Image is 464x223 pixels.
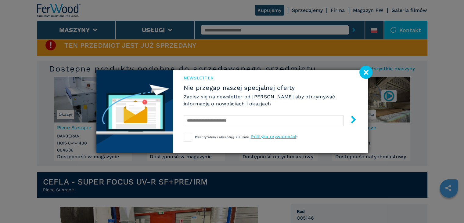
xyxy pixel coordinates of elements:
span: Przeczytałem i akceptuję klauzule „ [195,135,251,139]
span: ” [296,135,297,139]
img: Newsletter image [96,70,173,153]
button: submit-button [344,113,357,128]
span: Nie przegap naszej specjalnej oferty [184,84,357,91]
h6: Zapisz się na newsletter od [PERSON_NAME] aby otrzymywać informacje o nowościach i okazjach [184,93,357,107]
span: Newsletter [184,75,357,81]
a: Polityka prywatności [251,134,296,139]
